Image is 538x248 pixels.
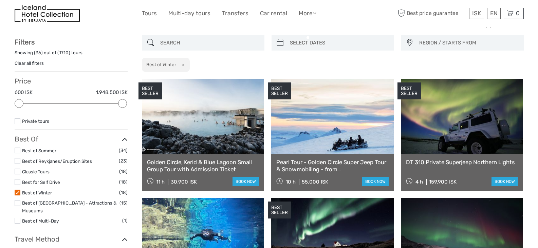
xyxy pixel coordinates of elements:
[406,159,518,166] a: DT 310 Private Superjeep Northern Lights
[36,50,41,56] label: 36
[15,235,128,243] h3: Travel Method
[491,177,518,186] a: book now
[119,178,128,186] span: (18)
[222,8,248,18] a: Transfers
[177,61,186,68] button: x
[119,189,128,196] span: (18)
[119,199,128,207] span: (15)
[362,177,389,186] a: book now
[119,157,128,165] span: (23)
[415,179,423,185] span: 4 h
[22,218,59,224] a: Best of Multi-Day
[15,89,33,96] label: 600 ISK
[122,217,128,225] span: (1)
[396,8,467,19] span: Best price guarantee
[157,37,261,49] input: SEARCH
[15,50,128,60] div: Showing ( ) out of ( ) tours
[397,82,421,99] div: BEST SELLER
[142,8,157,18] a: Tours
[472,10,481,17] span: ISK
[515,10,521,17] span: 0
[119,168,128,175] span: (18)
[22,200,116,213] a: Best of [GEOGRAPHIC_DATA] - Attractions & Museums
[15,135,128,143] h3: Best Of
[22,118,49,124] a: Private tours
[15,77,128,85] h3: Price
[268,202,291,218] div: BEST SELLER
[299,8,316,18] a: More
[268,82,291,99] div: BEST SELLER
[156,179,165,185] span: 11 h
[22,179,60,185] a: Best for Self Drive
[416,37,520,49] button: REGION / STARTS FROM
[22,169,50,174] a: Classic Tours
[233,177,259,186] a: book now
[287,37,391,49] input: SELECT DATES
[171,179,197,185] div: 30.900 ISK
[22,158,92,164] a: Best of Reykjanes/Eruption Sites
[15,60,44,66] a: Clear all filters
[260,8,287,18] a: Car rental
[15,5,80,22] img: 481-8f989b07-3259-4bb0-90ed-3da368179bdc_logo_small.jpg
[59,50,69,56] label: 1710
[302,179,328,185] div: 55.000 ISK
[22,148,56,153] a: Best of Summer
[22,190,52,195] a: Best of Winter
[147,159,259,173] a: Golden Circle, Kerid & Blue Lagoon Small Group Tour with Admission Ticket
[286,179,296,185] span: 10 h
[96,89,128,96] label: 1.948.500 ISK
[119,147,128,154] span: (34)
[487,8,501,19] div: EN
[15,38,35,46] strong: Filters
[276,159,389,173] a: Pearl Tour - Golden Circle Super Jeep Tour & Snowmobiling - from [GEOGRAPHIC_DATA]
[138,82,162,99] div: BEST SELLER
[429,179,457,185] div: 159.900 ISK
[168,8,210,18] a: Multi-day tours
[146,62,176,67] h2: Best of Winter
